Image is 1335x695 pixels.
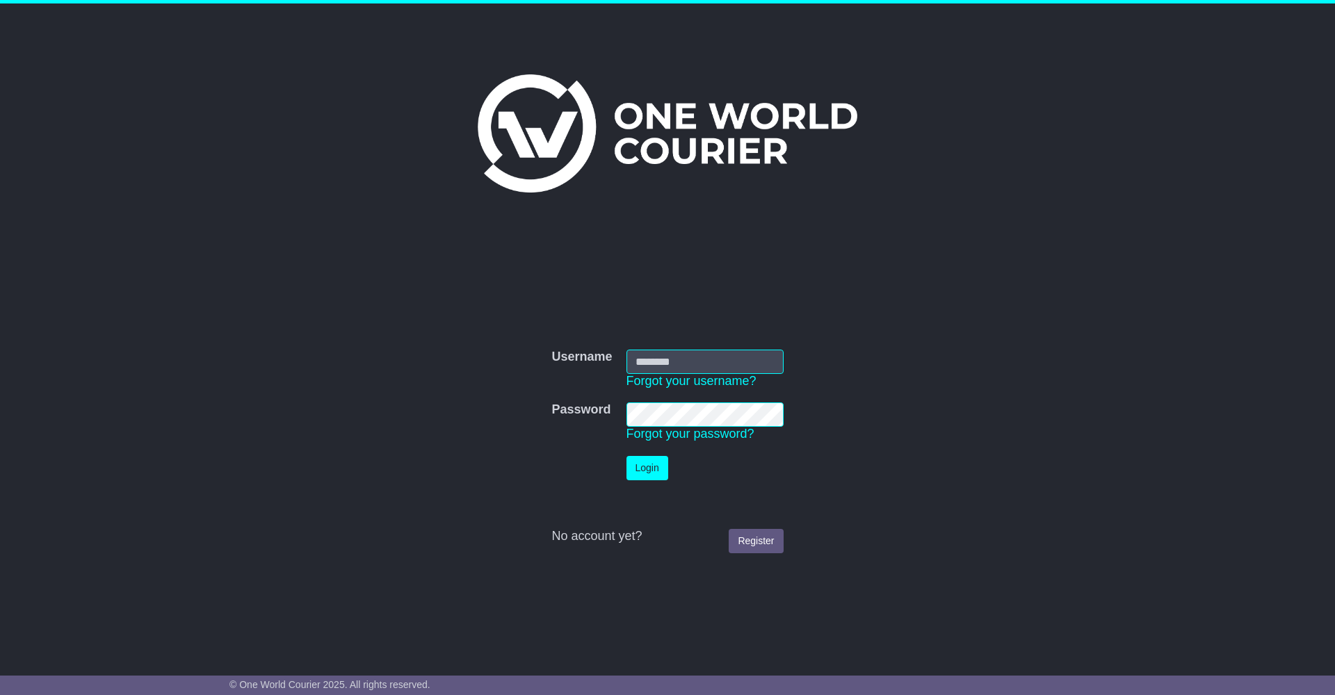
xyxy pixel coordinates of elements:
a: Forgot your username? [626,374,756,388]
div: No account yet? [551,529,783,544]
a: Forgot your password? [626,427,754,441]
button: Login [626,456,668,480]
a: Register [729,529,783,553]
label: Password [551,402,610,418]
span: © One World Courier 2025. All rights reserved. [229,679,430,690]
img: One World [478,74,857,193]
label: Username [551,350,612,365]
